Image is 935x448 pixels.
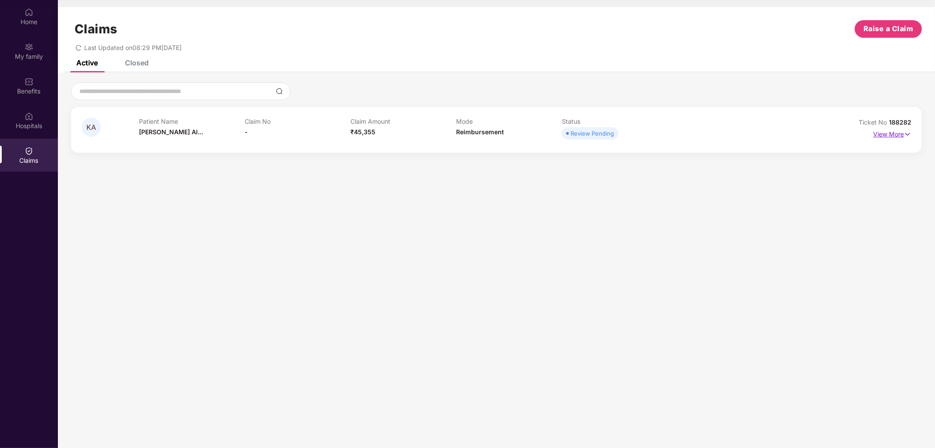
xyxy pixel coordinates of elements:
div: Closed [125,58,149,67]
span: 188282 [889,118,911,126]
p: Claim Amount [350,118,456,125]
span: Raise a Claim [864,23,914,34]
span: - [245,128,248,136]
span: Ticket No [859,118,889,126]
div: Active [76,58,98,67]
span: KA [86,124,96,131]
img: svg+xml;base64,PHN2ZyBpZD0iQ2xhaW0iIHhtbG5zPSJodHRwOi8vd3d3LnczLm9yZy8yMDAwL3N2ZyIgd2lkdGg9IjIwIi... [25,147,33,155]
img: svg+xml;base64,PHN2ZyB4bWxucz0iaHR0cDovL3d3dy53My5vcmcvMjAwMC9zdmciIHdpZHRoPSIxNyIgaGVpZ2h0PSIxNy... [904,129,911,139]
img: svg+xml;base64,PHN2ZyBpZD0iQmVuZWZpdHMiIHhtbG5zPSJodHRwOi8vd3d3LnczLm9yZy8yMDAwL3N2ZyIgd2lkdGg9Ij... [25,77,33,86]
img: svg+xml;base64,PHN2ZyBpZD0iU2VhcmNoLTMyeDMyIiB4bWxucz0iaHR0cDovL3d3dy53My5vcmcvMjAwMC9zdmciIHdpZH... [276,88,283,95]
span: [PERSON_NAME] Al... [139,128,203,136]
p: View More [873,127,911,139]
h1: Claims [75,22,118,36]
p: Claim No [245,118,350,125]
p: Mode [456,118,562,125]
span: Last Updated on 08:29 PM[DATE] [84,44,182,51]
button: Raise a Claim [855,20,922,38]
span: redo [75,44,82,51]
img: svg+xml;base64,PHN2ZyBpZD0iSG9zcGl0YWxzIiB4bWxucz0iaHR0cDovL3d3dy53My5vcmcvMjAwMC9zdmciIHdpZHRoPS... [25,112,33,121]
p: Patient Name [139,118,245,125]
span: ₹45,355 [350,128,375,136]
img: svg+xml;base64,PHN2ZyB3aWR0aD0iMjAiIGhlaWdodD0iMjAiIHZpZXdCb3g9IjAgMCAyMCAyMCIgZmlsbD0ibm9uZSIgeG... [25,43,33,51]
div: Review Pending [571,129,614,138]
img: svg+xml;base64,PHN2ZyBpZD0iSG9tZSIgeG1sbnM9Imh0dHA6Ly93d3cudzMub3JnLzIwMDAvc3ZnIiB3aWR0aD0iMjAiIG... [25,8,33,17]
p: Status [562,118,667,125]
span: Reimbursement [456,128,504,136]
